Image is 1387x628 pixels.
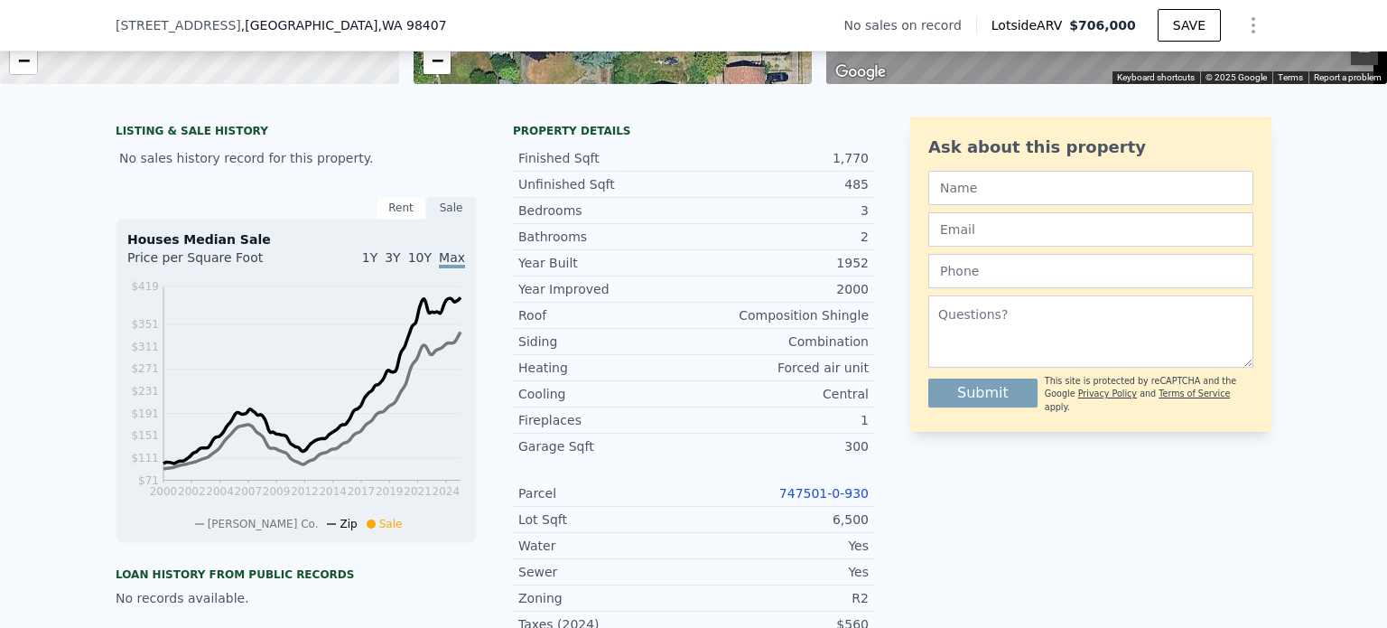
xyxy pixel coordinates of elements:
div: No sales on record [844,16,976,34]
div: Rent [376,196,426,220]
div: Yes [693,563,869,581]
tspan: $71 [138,474,159,487]
div: No sales history record for this property. [116,142,477,174]
div: Parcel [518,484,693,502]
span: Sale [379,518,403,530]
tspan: $151 [131,429,159,442]
tspan: $271 [131,362,159,375]
input: Name [928,171,1253,205]
button: Zoom out [1351,38,1378,65]
div: No records available. [116,589,477,607]
input: Email [928,212,1253,247]
a: Zoom out [10,47,37,74]
button: SAVE [1158,9,1221,42]
a: Open this area in Google Maps (opens a new window) [831,61,890,84]
div: 6,500 [693,511,869,529]
div: 1952 [693,254,869,272]
tspan: 2012 [291,485,319,498]
div: Bedrooms [518,202,693,220]
tspan: 2009 [263,485,291,498]
span: $706,000 [1069,18,1136,33]
button: Keyboard shortcuts [1117,71,1195,84]
div: 1 [693,411,869,429]
tspan: 2017 [348,485,376,498]
div: Yes [693,537,869,555]
button: Show Options [1235,7,1271,43]
span: Max [439,250,465,268]
div: Unfinished Sqft [518,175,693,193]
div: Bathrooms [518,228,693,246]
span: Lotside ARV [991,16,1069,34]
tspan: $419 [131,280,159,293]
div: Zoning [518,589,693,607]
tspan: 2007 [235,485,263,498]
div: Price per Square Foot [127,248,296,277]
input: Phone [928,254,1253,288]
div: 1,770 [693,149,869,167]
div: Loan history from public records [116,567,477,582]
a: Privacy Policy [1078,389,1137,398]
div: Ask about this property [928,135,1253,160]
span: [PERSON_NAME] Co. [208,518,319,530]
div: Year Improved [518,280,693,298]
span: © 2025 Google [1205,72,1267,82]
tspan: 2019 [376,485,404,498]
a: 747501-0-930 [779,486,869,501]
div: Heating [518,359,693,377]
div: 2000 [693,280,869,298]
div: 3 [693,202,869,220]
span: 10Y [408,250,432,265]
div: Sale [426,196,477,220]
div: Sewer [518,563,693,581]
a: Terms of Service [1159,389,1230,398]
span: 3Y [385,250,400,265]
span: − [18,49,30,71]
span: , [GEOGRAPHIC_DATA] [241,16,447,34]
div: Finished Sqft [518,149,693,167]
tspan: 2000 [150,485,178,498]
div: Siding [518,333,693,351]
tspan: 2024 [433,485,461,498]
tspan: $231 [131,385,159,398]
div: R2 [693,589,869,607]
div: Garage Sqft [518,437,693,455]
tspan: $111 [131,452,159,464]
div: Forced air unit [693,359,869,377]
tspan: 2021 [404,485,432,498]
a: Terms (opens in new tab) [1278,72,1303,82]
tspan: 2014 [319,485,347,498]
span: , WA 98407 [377,18,446,33]
a: Report a problem [1314,72,1382,82]
span: 1Y [362,250,377,265]
div: 485 [693,175,869,193]
div: LISTING & SALE HISTORY [116,124,477,142]
div: This site is protected by reCAPTCHA and the Google and apply. [1045,375,1253,414]
a: Zoom out [424,47,451,74]
div: Lot Sqft [518,511,693,529]
tspan: $311 [131,341,159,353]
div: Composition Shingle [693,306,869,324]
tspan: 2004 [206,485,234,498]
div: Houses Median Sale [127,230,465,248]
tspan: $191 [131,408,159,420]
span: − [431,49,442,71]
tspan: $351 [131,318,159,331]
div: Fireplaces [518,411,693,429]
span: Zip [340,518,357,530]
button: Submit [928,379,1038,408]
div: Cooling [518,385,693,403]
div: Combination [693,333,869,351]
span: [STREET_ADDRESS] [116,16,241,34]
div: Property details [513,124,874,138]
img: Google [831,61,890,84]
tspan: 2002 [178,485,206,498]
div: Year Built [518,254,693,272]
div: 2 [693,228,869,246]
div: Water [518,537,693,555]
div: Central [693,385,869,403]
div: Roof [518,306,693,324]
div: 300 [693,437,869,455]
